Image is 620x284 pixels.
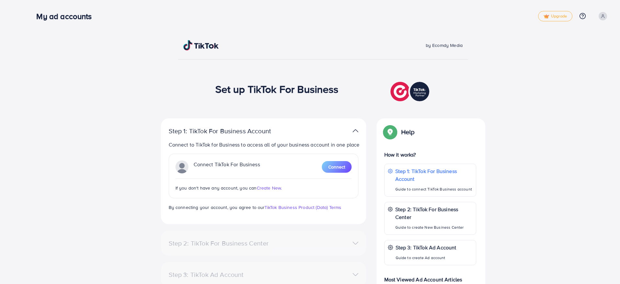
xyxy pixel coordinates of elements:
span: Create New. [257,185,282,191]
p: Connect to TikTok for Business to access all of your business account in one place [169,141,361,148]
p: How it works? [384,151,476,158]
a: TikTok Business Product (Data) Terms [265,204,342,211]
a: tickUpgrade [538,11,572,21]
img: Popup guide [384,126,396,138]
p: Step 2: TikTok For Business Center [395,205,473,221]
p: Step 3: TikTok Ad Account [396,244,457,251]
p: Step 1: TikTok For Business Account [169,127,292,135]
p: Most Viewed Ad Account Articles [384,270,476,283]
p: Connect TikTok For Business [194,160,260,173]
img: TikTok partner [175,160,188,173]
span: If you don't have any account, you can [175,185,257,191]
img: tick [544,14,549,19]
span: Upgrade [544,14,567,19]
h1: Set up TikTok For Business [215,83,339,95]
p: Guide to create Ad account [396,254,457,262]
p: Guide to connect TikTok Business account [395,185,473,193]
p: Step 1: TikTok For Business Account [395,167,473,183]
button: Connect [322,161,352,173]
img: TikTok partner [390,80,431,103]
span: by Ecomdy Media [426,42,463,49]
p: Help [401,128,415,136]
p: Guide to create New Business Center [395,224,473,231]
img: TikTok partner [353,126,358,136]
span: Connect [328,164,345,170]
img: TikTok [183,40,219,50]
p: By connecting your account, you agree to our [169,203,358,211]
h3: My ad accounts [36,12,97,21]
